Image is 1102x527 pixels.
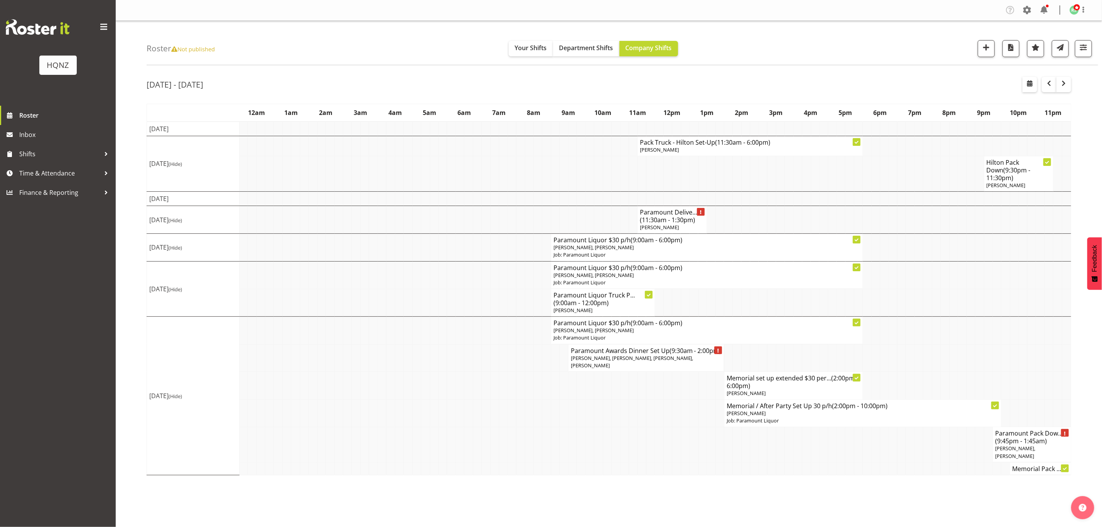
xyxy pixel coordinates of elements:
td: [DATE] [147,206,240,234]
th: 3am [343,104,378,122]
button: Department Shifts [553,41,619,56]
button: Add a new shift [978,40,995,57]
td: [DATE] [147,136,240,191]
h4: Memorial / After Party Set Up 30 p/h [727,402,999,410]
span: [PERSON_NAME] [640,224,679,231]
button: Company Shifts [619,41,678,56]
span: (9:00am - 12:00pm) [554,299,609,307]
img: help-xxl-2.png [1079,504,1087,512]
th: 6am [447,104,482,122]
span: (9:00am - 6:00pm) [631,319,682,327]
span: [PERSON_NAME] [727,410,766,417]
span: (9:30pm - 11:30pm) [987,166,1031,182]
span: [PERSON_NAME] [727,390,766,397]
th: 11am [620,104,655,122]
p: Job: Paramount Liquor [554,279,860,286]
h4: Pack Truck - Hilton Set-Up [640,139,860,146]
th: 4am [378,104,412,122]
th: 1pm [690,104,724,122]
th: 11pm [1036,104,1071,122]
button: Feedback - Show survey [1087,237,1102,290]
span: (11:30am - 1:30pm) [640,216,695,224]
h4: Paramount Delive... [640,208,704,224]
img: Rosterit website logo [6,19,69,35]
button: Send a list of all shifts for the selected filtered period to all rostered employees. [1052,40,1069,57]
th: 7pm [898,104,932,122]
span: Company Shifts [626,44,672,52]
span: [PERSON_NAME] [554,307,592,314]
h4: Roster [147,44,215,53]
th: 9pm [967,104,1001,122]
th: 1am [274,104,309,122]
button: Filter Shifts [1075,40,1092,57]
h4: Memorial set up extended $30 per... [727,374,860,390]
h4: Paramount Awards Dinner Set Up [571,347,722,355]
span: (9:30am - 2:00pm) [670,346,721,355]
button: Your Shifts [509,41,553,56]
span: (2:00pm - 6:00pm) [727,374,858,390]
th: 2am [309,104,343,122]
span: (Hide) [169,217,182,224]
p: Job: Paramount Liquor [727,417,999,424]
span: [PERSON_NAME], [PERSON_NAME] [995,445,1035,459]
span: Your Shifts [515,44,547,52]
h4: Paramount Liquor $30 p/h [554,236,860,244]
span: Shifts [19,148,100,160]
span: (Hide) [169,160,182,167]
button: Select a specific date within the roster. [1023,77,1037,92]
h4: Paramount Liquor $30 p/h [554,264,860,272]
td: [DATE] [147,122,240,136]
span: Inbox [19,129,112,140]
span: (2:00pm - 10:00pm) [832,402,888,410]
th: 7am [482,104,516,122]
span: [PERSON_NAME], [PERSON_NAME] [554,327,634,334]
span: (9:00am - 6:00pm) [631,263,682,272]
div: HQNZ [47,59,69,71]
span: (9:45pm - 1:45am) [995,437,1047,445]
h4: Paramount Liquor $30 p/h [554,319,860,327]
th: 9am [551,104,586,122]
span: Time & Attendance [19,167,100,179]
span: [PERSON_NAME] [640,146,679,153]
h4: Paramount Pack Dow... [995,429,1068,445]
p: Job: Paramount Liquor [554,251,860,258]
span: (Hide) [169,244,182,251]
th: 5pm [828,104,863,122]
th: 10pm [1001,104,1036,122]
span: [PERSON_NAME], [PERSON_NAME], [PERSON_NAME], [PERSON_NAME] [571,355,694,369]
button: Highlight an important date within the roster. [1027,40,1044,57]
span: [PERSON_NAME], [PERSON_NAME] [554,272,634,279]
th: 8am [516,104,551,122]
span: (9:00am - 6:00pm) [631,236,682,244]
td: [DATE] [147,261,240,317]
td: [DATE] [147,317,240,475]
td: [DATE] [147,192,240,206]
h4: Hilton Pack Down [987,159,1051,182]
th: 5am [412,104,447,122]
span: Department Shifts [559,44,613,52]
th: 8pm [932,104,967,122]
h4: Memorial Pack ... [1013,465,1068,473]
th: 12am [239,104,274,122]
td: [DATE] [147,234,240,261]
th: 4pm [793,104,828,122]
span: (Hide) [169,286,182,293]
img: rachael-simpson131.jpg [1070,5,1079,15]
th: 10am [586,104,620,122]
th: 6pm [863,104,898,122]
span: Roster [19,110,112,121]
span: Not published [171,45,215,53]
th: 12pm [655,104,690,122]
h4: Paramount Liquor Truck P... [554,291,652,307]
span: Feedback [1091,245,1098,272]
span: (11:30am - 6:00pm) [715,138,770,147]
button: Download a PDF of the roster according to the set date range. [1002,40,1019,57]
span: Finance & Reporting [19,187,100,198]
span: [PERSON_NAME] [987,182,1026,189]
span: [PERSON_NAME], [PERSON_NAME] [554,244,634,251]
th: 2pm [724,104,759,122]
p: Job: Paramount Liquor [554,334,860,341]
span: (Hide) [169,393,182,400]
h2: [DATE] - [DATE] [147,79,203,90]
th: 3pm [759,104,793,122]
